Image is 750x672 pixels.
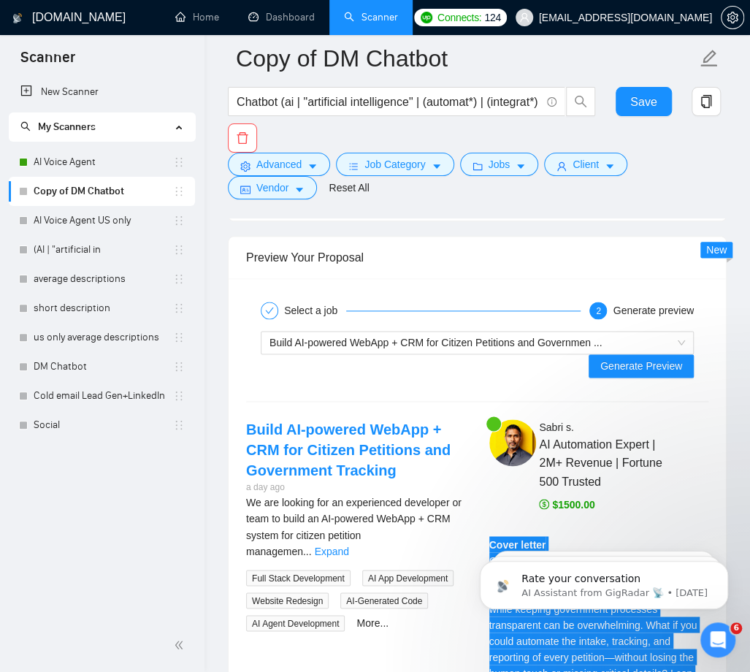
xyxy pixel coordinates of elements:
[700,622,735,657] iframe: Intercom live chat
[460,153,539,176] button: folderJobscaret-down
[315,545,349,557] a: Expand
[173,332,185,343] span: holder
[12,7,23,30] img: logo
[303,545,312,557] span: ...
[269,337,602,348] span: Build AI-powered WebApp + CRM for Citizen Petitions and Governmen ...
[437,9,481,26] span: Connects:
[566,87,595,116] button: search
[240,161,250,172] span: setting
[20,77,183,107] a: New Scanner
[573,156,599,172] span: Client
[458,530,750,633] iframe: Intercom notifications message
[173,273,185,285] span: holder
[173,390,185,402] span: holder
[336,153,454,176] button: barsJob Categorycaret-down
[544,153,627,176] button: userClientcaret-down
[174,638,188,652] span: double-left
[9,411,195,440] li: Social
[34,235,173,264] a: (AI | "artificial in
[722,12,743,23] span: setting
[34,206,173,235] a: AI Voice Agent US only
[489,156,510,172] span: Jobs
[246,497,462,557] span: We are looking for an experienced developer or team to build an AI-powered WebApp + CRM system fo...
[630,93,657,111] span: Save
[329,180,369,196] a: Reset All
[539,499,594,511] span: $1500.00
[307,161,318,172] span: caret-down
[173,186,185,197] span: holder
[173,244,185,256] span: holder
[265,306,274,315] span: check
[34,148,173,177] a: AI Voice Agent
[364,156,425,172] span: Job Category
[173,419,185,431] span: holder
[34,177,173,206] a: Copy of DM Chatbot
[9,381,195,411] li: Cold email Lead Gen+LinkedIn
[472,161,483,172] span: folder
[340,592,428,608] span: AI-Generated Code
[228,153,330,176] button: settingAdvancedcaret-down
[519,12,529,23] span: user
[175,11,219,23] a: homeHome
[246,592,329,608] span: Website Redesign
[9,206,195,235] li: AI Voice Agent US only
[246,615,345,631] span: AI Agent Development
[256,156,302,172] span: Advanced
[344,11,398,23] a: searchScanner
[9,264,195,294] li: average descriptions
[228,176,317,199] button: idcardVendorcaret-down
[547,97,556,107] span: info-circle
[236,40,697,77] input: Scanner name...
[9,77,195,107] li: New Scanner
[721,6,744,29] button: setting
[539,421,573,433] span: Sabri s .
[539,435,674,490] span: AI Automation Expert | 2M+ Revenue | Fortune 500 Trusted
[9,294,195,323] li: short description
[34,323,173,352] a: us only average descriptions
[173,215,185,226] span: holder
[356,616,389,628] a: More...
[246,421,451,478] a: Build AI-powered WebApp + CRM for Citizen Petitions and Government Tracking
[246,570,351,586] span: Full Stack Development
[484,9,500,26] span: 124
[229,131,256,145] span: delete
[34,264,173,294] a: average descriptions
[246,495,466,559] div: We are looking for an experienced developer or team to build an AI-powered WebApp + CRM system fo...
[600,358,682,374] span: Generate Preview
[228,123,257,153] button: delete
[605,161,615,172] span: caret-down
[421,12,432,23] img: upwork-logo.png
[34,411,173,440] a: Social
[556,161,567,172] span: user
[9,323,195,352] li: us only average descriptions
[489,419,536,466] img: c13J1C00KPXxBbNL3plfDrusmm6kRfh8UJ0uq0UkqC7yyyx7TI4JaPK-PWPAJVFRVV
[432,161,442,172] span: caret-down
[9,148,195,177] li: AI Voice Agent
[9,177,195,206] li: Copy of DM Chatbot
[9,352,195,381] li: DM Chatbot
[692,95,720,108] span: copy
[256,180,288,196] span: Vendor
[700,49,719,68] span: edit
[248,11,315,23] a: dashboardDashboard
[348,161,359,172] span: bars
[9,235,195,264] li: (AI | "artificial in
[20,121,31,131] span: search
[34,294,173,323] a: short description
[284,302,346,319] div: Select a job
[539,499,549,509] span: dollar
[34,381,173,411] a: Cold email Lead Gen+LinkedIn
[692,87,721,116] button: copy
[362,570,454,586] span: AI App Development
[246,481,466,495] div: a day ago
[246,237,708,278] div: Preview Your Proposal
[20,121,96,133] span: My Scanners
[173,302,185,314] span: holder
[596,306,601,316] span: 2
[173,156,185,168] span: holder
[34,352,173,381] a: DM Chatbot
